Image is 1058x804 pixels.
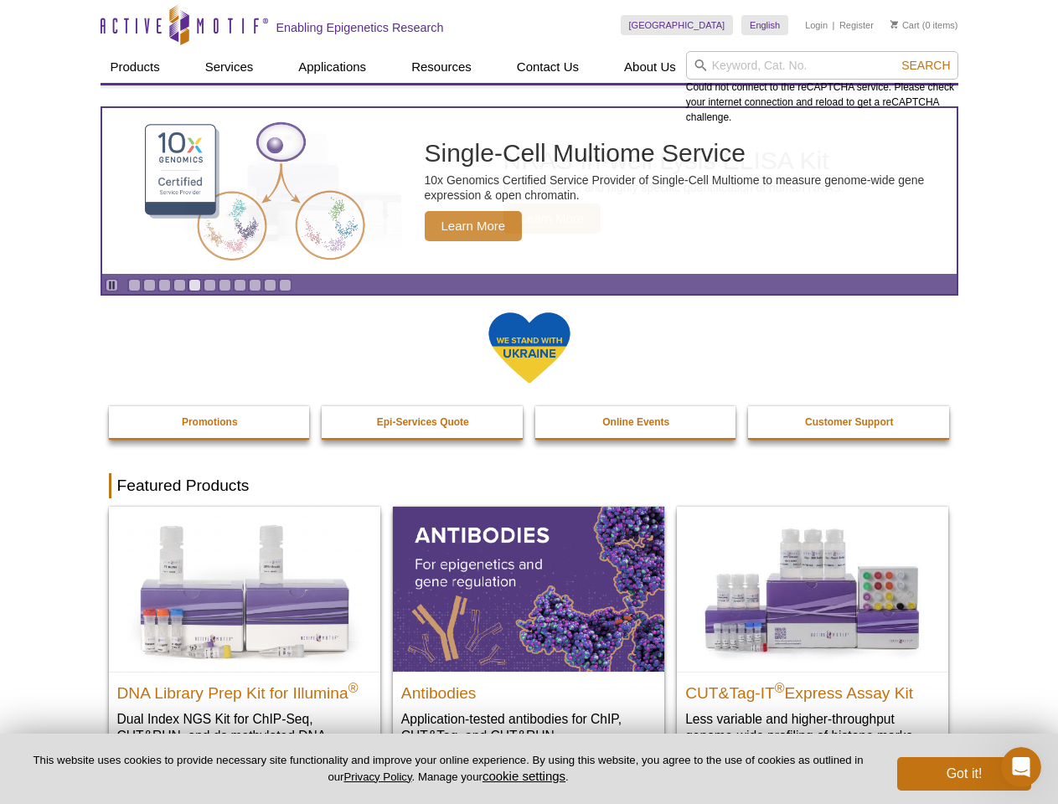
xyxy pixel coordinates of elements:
[839,19,874,31] a: Register
[748,406,951,438] a: Customer Support
[685,677,940,702] h2: CUT&Tag-IT Express Assay Kit
[129,115,380,268] img: Single-Cell Multiome Service
[833,15,835,35] li: |
[890,20,898,28] img: Your Cart
[204,279,216,291] a: Go to slide 6
[805,416,893,428] strong: Customer Support
[109,507,380,777] a: DNA Library Prep Kit for Illumina DNA Library Prep Kit for Illumina® Dual Index NGS Kit for ChIP-...
[109,406,312,438] a: Promotions
[348,680,359,694] sup: ®
[101,51,170,83] a: Products
[182,416,238,428] strong: Promotions
[117,710,372,761] p: Dual Index NGS Kit for ChIP-Seq, CUT&RUN, and ds methylated DNA assays.
[805,19,828,31] a: Login
[890,19,920,31] a: Cart
[27,753,870,785] p: This website uses cookies to provide necessary site functionality and improve your online experie...
[425,173,948,203] p: 10x Genomics Certified Service Provider of Single-Cell Multiome to measure genome-wide gene expre...
[741,15,788,35] a: English
[264,279,276,291] a: Go to slide 10
[685,710,940,745] p: Less variable and higher-throughput genome-wide profiling of histone marks​.
[1001,747,1041,787] iframe: Intercom live chat
[158,279,171,291] a: Go to slide 3
[393,507,664,671] img: All Antibodies
[143,279,156,291] a: Go to slide 2
[109,507,380,671] img: DNA Library Prep Kit for Illumina
[897,757,1031,791] button: Got it!
[621,15,734,35] a: [GEOGRAPHIC_DATA]
[890,15,958,35] li: (0 items)
[279,279,292,291] a: Go to slide 11
[173,279,186,291] a: Go to slide 4
[614,51,686,83] a: About Us
[322,406,524,438] a: Epi-Services Quote
[106,279,118,291] a: Toggle autoplay
[677,507,948,671] img: CUT&Tag-IT® Express Assay Kit
[901,59,950,72] span: Search
[602,416,669,428] strong: Online Events
[188,279,201,291] a: Go to slide 5
[249,279,261,291] a: Go to slide 9
[117,677,372,702] h2: DNA Library Prep Kit for Illumina
[102,108,957,274] a: Single-Cell Multiome Service Single-Cell Multiome Service 10x Genomics Certified Service Provider...
[288,51,376,83] a: Applications
[195,51,264,83] a: Services
[775,680,785,694] sup: ®
[401,710,656,745] p: Application-tested antibodies for ChIP, CUT&Tag, and CUT&RUN.
[377,416,469,428] strong: Epi-Services Quote
[276,20,444,35] h2: Enabling Epigenetics Research
[896,58,955,73] button: Search
[488,311,571,385] img: We Stand With Ukraine
[343,770,411,783] a: Privacy Policy
[425,141,948,166] h2: Single-Cell Multiome Service
[219,279,231,291] a: Go to slide 7
[677,507,948,760] a: CUT&Tag-IT® Express Assay Kit CUT&Tag-IT®Express Assay Kit Less variable and higher-throughput ge...
[425,211,523,241] span: Learn More
[128,279,141,291] a: Go to slide 1
[109,473,950,498] h2: Featured Products
[535,406,738,438] a: Online Events
[507,51,589,83] a: Contact Us
[686,51,958,125] div: Could not connect to the reCAPTCHA service. Please check your internet connection and reload to g...
[401,677,656,702] h2: Antibodies
[393,507,664,760] a: All Antibodies Antibodies Application-tested antibodies for ChIP, CUT&Tag, and CUT&RUN.
[686,51,958,80] input: Keyword, Cat. No.
[102,108,957,274] article: Single-Cell Multiome Service
[483,769,565,783] button: cookie settings
[401,51,482,83] a: Resources
[234,279,246,291] a: Go to slide 8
